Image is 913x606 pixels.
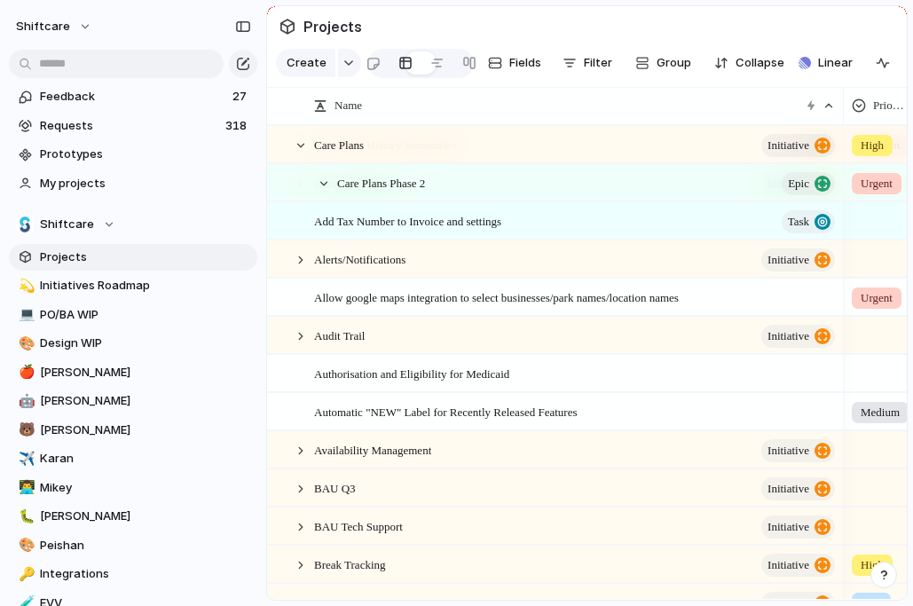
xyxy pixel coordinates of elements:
[481,49,548,77] button: Fields
[509,54,541,72] span: Fields
[314,134,364,154] span: Care Plans
[761,248,835,272] button: initiative
[9,113,257,139] a: Requests318
[767,133,809,158] span: initiative
[861,556,884,574] span: High
[40,175,251,193] span: My projects
[9,330,257,357] div: 🎨Design WIP
[40,334,251,352] span: Design WIP
[767,324,809,349] span: initiative
[19,477,31,498] div: 👨‍💻
[314,554,386,574] span: Break Tracking
[314,248,405,269] span: Alerts/Notifications
[16,392,34,410] button: 🤖
[9,388,257,414] div: 🤖[PERSON_NAME]
[788,209,809,234] span: Task
[9,244,257,271] a: Projects
[276,49,335,77] button: Create
[40,479,251,497] span: Mikey
[767,438,809,463] span: initiative
[873,97,905,114] span: Priority
[767,476,809,501] span: initiative
[8,12,101,41] button: shiftcare
[314,439,431,460] span: Availability Management
[40,450,251,468] span: Karan
[314,363,509,383] span: Authorisation and Eligibility for Medicaid
[9,561,257,587] div: 🔑Integrations
[40,248,251,266] span: Projects
[861,404,900,421] span: Medium
[19,304,31,325] div: 💻
[16,565,34,583] button: 🔑
[314,401,578,421] span: Automatic "NEW" Label for Recently Released Features
[337,172,425,193] span: Care Plans Phase 2
[791,50,860,76] button: Linear
[9,445,257,472] a: ✈️Karan
[16,277,34,295] button: 💫
[782,210,835,233] button: Task
[584,54,612,72] span: Filter
[40,508,251,525] span: [PERSON_NAME]
[9,83,257,110] a: Feedback27
[40,306,251,324] span: PO/BA WIP
[861,289,893,307] span: Urgent
[767,515,809,539] span: initiative
[40,117,220,135] span: Requests
[9,211,257,238] button: Shiftcare
[335,97,362,114] span: Name
[707,49,791,77] button: Collapse
[9,503,257,530] a: 🐛[PERSON_NAME]
[9,170,257,197] a: My projects
[861,137,884,154] span: High
[225,117,250,135] span: 318
[761,477,835,500] button: initiative
[40,88,227,106] span: Feedback
[19,334,31,354] div: 🎨
[40,537,251,555] span: Peishan
[16,421,34,439] button: 🐻
[16,306,34,324] button: 💻
[19,391,31,412] div: 🤖
[19,449,31,469] div: ✈️
[314,325,365,345] span: Audit Trail
[19,420,31,440] div: 🐻
[40,565,251,583] span: Integrations
[19,535,31,555] div: 🎨
[761,134,835,157] button: initiative
[314,515,403,536] span: BAU Tech Support
[9,532,257,559] a: 🎨Peishan
[16,18,70,35] span: shiftcare
[818,54,853,72] span: Linear
[9,272,257,299] a: 💫Initiatives Roadmap
[782,172,835,195] button: Epic
[9,302,257,328] a: 💻PO/BA WIP
[767,553,809,578] span: initiative
[40,277,251,295] span: Initiatives Roadmap
[314,287,679,307] span: Allow google maps integration to select businesses/park names/location names
[16,334,34,352] button: 🎨
[626,49,700,77] button: Group
[232,88,250,106] span: 27
[9,141,257,168] a: Prototypes
[761,439,835,462] button: initiative
[300,11,366,43] span: Projects
[19,362,31,382] div: 🍎
[40,146,251,163] span: Prototypes
[9,417,257,444] a: 🐻[PERSON_NAME]
[40,364,251,382] span: [PERSON_NAME]
[314,477,356,498] span: BAU Q3
[9,475,257,501] a: 👨‍💻Mikey
[761,554,835,577] button: initiative
[657,54,691,72] span: Group
[19,564,31,585] div: 🔑
[16,450,34,468] button: ✈️
[19,507,31,527] div: 🐛
[767,248,809,272] span: initiative
[19,276,31,296] div: 💫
